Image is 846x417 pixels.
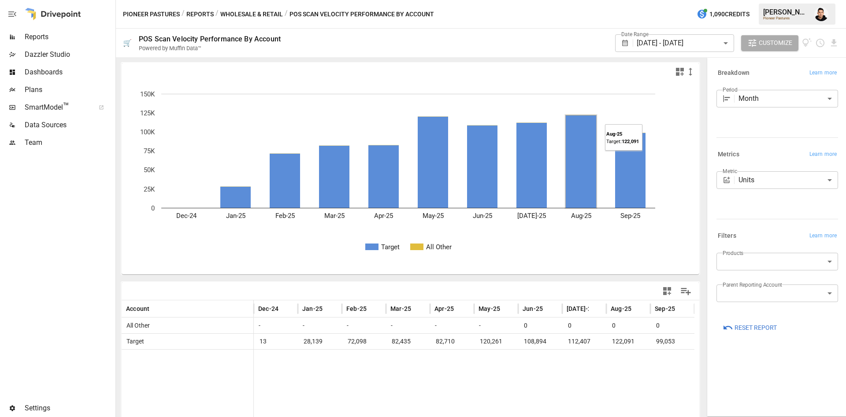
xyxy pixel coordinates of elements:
[567,304,595,313] span: [DATE]-25
[258,304,278,313] span: Dec-24
[676,281,696,301] button: Manage Columns
[258,334,293,349] span: 13
[809,232,837,240] span: Learn more
[123,9,180,20] button: Pioneer Pastures
[676,303,688,315] button: Sort
[226,212,245,220] text: Jan-25
[475,318,481,333] span: -
[763,16,809,20] div: Pioneer Pastures
[390,334,426,349] span: 82,435
[567,318,602,333] span: 0
[523,334,558,349] span: 108,894
[123,334,144,349] span: Target
[63,101,69,112] span: ™
[299,318,304,333] span: -
[390,304,411,313] span: Mar-25
[716,320,783,336] button: Reset Report
[723,86,738,93] label: Period
[176,212,197,220] text: Dec-24
[279,303,292,315] button: Sort
[25,32,114,42] span: Reports
[544,303,556,315] button: Sort
[655,304,675,313] span: Sep-25
[718,150,739,159] h6: Metrics
[140,109,155,117] text: 125K
[426,243,452,251] text: All Other
[139,45,201,52] div: Powered by Muffin Data™
[25,403,114,413] span: Settings
[479,304,500,313] span: May-25
[611,318,646,333] span: 0
[809,69,837,77] span: Learn more
[126,304,149,313] span: Account
[122,81,689,274] svg: A chart.
[523,304,543,313] span: Jun-25
[473,212,492,220] text: Jun-25
[693,6,753,22] button: 1,090Credits
[144,166,155,174] text: 50K
[387,318,393,333] span: -
[25,85,114,95] span: Plans
[25,120,114,130] span: Data Sources
[709,9,750,20] span: 1,090 Credits
[144,185,155,193] text: 25K
[501,303,513,315] button: Sort
[123,318,150,333] span: All Other
[809,150,837,159] span: Learn more
[814,7,828,21] img: Francisco Sanchez
[151,204,155,212] text: 0
[423,212,444,220] text: May-25
[655,334,690,349] span: 99,053
[621,30,649,38] label: Date Range
[275,212,295,220] text: Feb-25
[255,318,260,333] span: -
[123,39,132,47] div: 🛒
[479,334,514,349] span: 120,261
[718,68,750,78] h6: Breakdown
[302,334,338,349] span: 28,139
[302,304,323,313] span: Jan-25
[637,34,734,52] div: [DATE] - [DATE]
[144,147,155,155] text: 75K
[140,90,155,98] text: 150K
[802,35,812,51] button: View documentation
[215,9,219,20] div: /
[517,212,546,220] text: [DATE]-25
[590,303,602,315] button: Sort
[815,38,825,48] button: Schedule report
[343,318,349,333] span: -
[718,231,736,241] h6: Filters
[139,35,281,43] div: POS Scan Velocity Performance By Account
[611,304,631,313] span: Aug-25
[220,9,283,20] button: Wholesale & Retail
[140,128,155,136] text: 100K
[611,334,646,349] span: 122,091
[759,37,792,48] span: Customize
[741,35,798,51] button: Customize
[723,281,782,288] label: Parent Reporting Account
[374,212,393,220] text: Apr-25
[829,38,839,48] button: Download report
[25,102,89,113] span: SmartModel
[285,9,288,20] div: /
[182,9,185,20] div: /
[809,2,834,26] button: Francisco Sanchez
[367,303,380,315] button: Sort
[25,137,114,148] span: Team
[25,67,114,77] span: Dashboards
[655,318,690,333] span: 0
[632,303,645,315] button: Sort
[723,167,737,175] label: Metric
[324,212,345,220] text: Mar-25
[523,318,558,333] span: 0
[412,303,424,315] button: Sort
[323,303,336,315] button: Sort
[434,334,470,349] span: 82,710
[346,304,367,313] span: Feb-25
[25,49,114,60] span: Dazzler Studio
[346,334,382,349] span: 72,098
[723,249,743,257] label: Products
[455,303,467,315] button: Sort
